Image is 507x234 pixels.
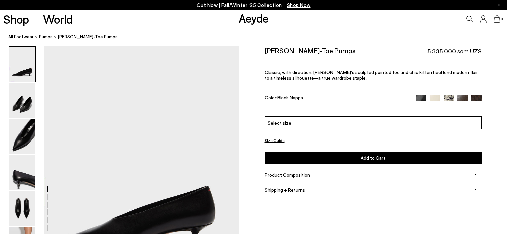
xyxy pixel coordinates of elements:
span: 0 [500,17,504,21]
img: svg%3E [475,188,478,191]
p: Out Now | Fall/Winter ‘25 Collection [197,1,311,9]
a: pumps [39,33,53,40]
a: World [43,13,73,25]
a: Aeyde [239,11,269,25]
span: Black Nappa [277,95,303,100]
p: Classic, with direction. [PERSON_NAME]’s sculpted pointed toe and chic kitten heel lend modern fl... [265,69,482,81]
span: Product Composition [265,172,310,178]
nav: breadcrumb [8,28,507,46]
span: Shipping + Returns [265,187,305,193]
img: svg%3E [475,173,478,176]
img: Clara Pointed-Toe Pumps - Image 3 [9,119,35,154]
a: All Footwear [8,33,34,40]
img: Clara Pointed-Toe Pumps - Image 5 [9,191,35,226]
span: 5 335 000 som UZS [427,47,482,55]
span: Add to Cart [361,155,385,161]
a: 0 [494,15,500,23]
img: Clara Pointed-Toe Pumps - Image 4 [9,155,35,190]
button: Size Guide [265,136,285,145]
img: svg%3E [475,122,479,126]
button: Add to Cart [265,152,482,164]
h2: [PERSON_NAME]-Toe Pumps [265,46,356,55]
div: Color: [265,95,409,102]
span: [PERSON_NAME]-Toe Pumps [58,33,118,40]
span: Select size [268,119,291,126]
img: Clara Pointed-Toe Pumps - Image 1 [9,47,35,82]
span: pumps [39,34,53,39]
img: Clara Pointed-Toe Pumps - Image 2 [9,83,35,118]
span: Navigate to /collections/new-in [287,2,311,8]
a: Shop [3,13,29,25]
